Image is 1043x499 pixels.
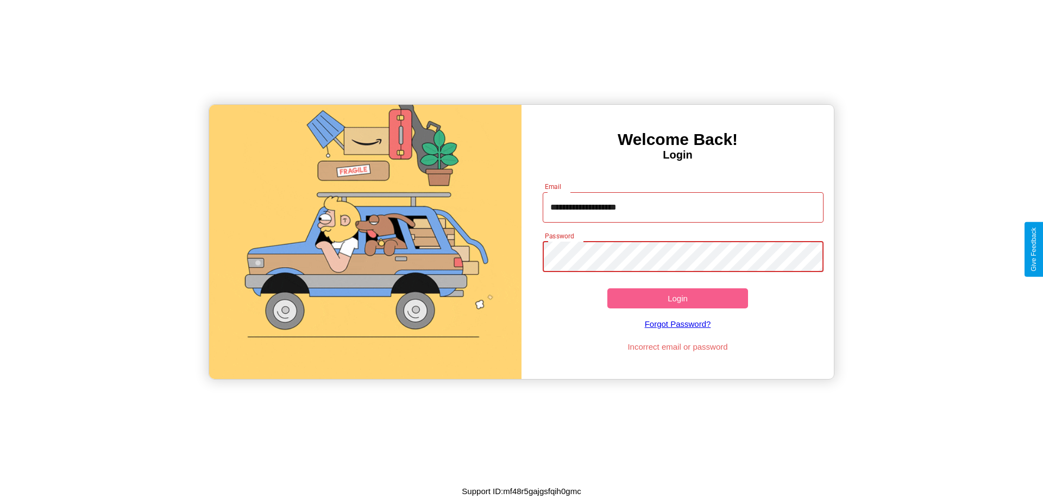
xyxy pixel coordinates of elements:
[545,231,574,241] label: Password
[607,288,748,308] button: Login
[209,105,521,379] img: gif
[537,308,819,339] a: Forgot Password?
[521,130,834,149] h3: Welcome Back!
[462,484,581,498] p: Support ID: mf48r5gajgsfqih0gmc
[537,339,819,354] p: Incorrect email or password
[521,149,834,161] h4: Login
[1030,228,1038,271] div: Give Feedback
[545,182,562,191] label: Email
